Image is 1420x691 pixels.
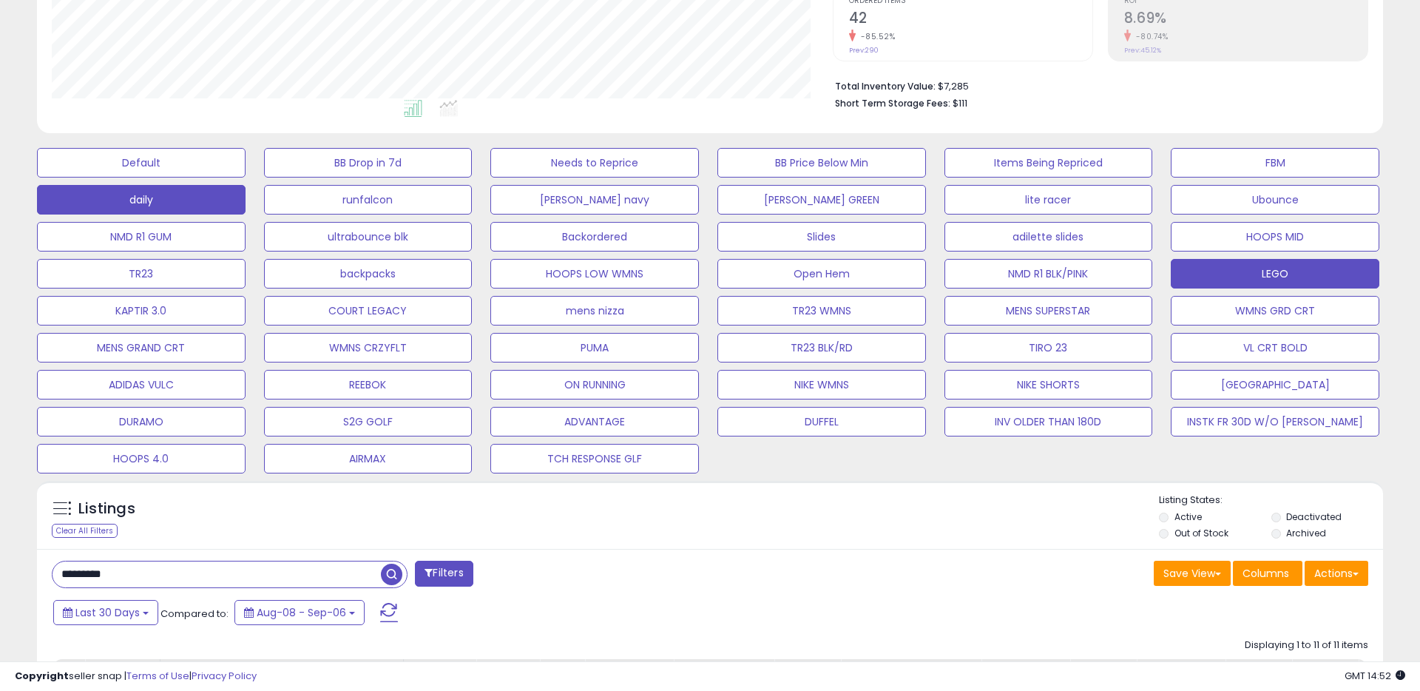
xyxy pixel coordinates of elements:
[944,222,1153,252] button: adilette slides
[490,333,699,363] button: PUMA
[1171,333,1379,363] button: VL CRT BOLD
[415,561,473,587] button: Filters
[37,148,246,178] button: Default
[490,296,699,326] button: mens nizza
[1124,10,1367,30] h2: 8.69%
[37,370,246,400] button: ADIDAS VULC
[490,444,699,473] button: TCH RESPONSE GLF
[835,97,950,109] b: Short Term Storage Fees:
[1154,561,1231,586] button: Save View
[717,296,926,326] button: TR23 WMNS
[37,296,246,326] button: KAPTIR 3.0
[717,222,926,252] button: Slides
[490,222,699,252] button: Backordered
[717,333,926,363] button: TR23 BLK/RD
[944,185,1153,215] button: lite racer
[1171,222,1379,252] button: HOOPS MID
[1171,370,1379,400] button: [GEOGRAPHIC_DATA]
[944,296,1153,326] button: MENS SUPERSTAR
[37,259,246,289] button: TR23
[835,76,1357,94] li: $7,285
[264,185,473,215] button: runfalcon
[944,148,1153,178] button: Items Being Repriced
[856,31,896,42] small: -85.52%
[835,80,936,92] b: Total Inventory Value:
[160,607,229,621] span: Compared to:
[75,605,140,620] span: Last 30 Days
[52,524,118,538] div: Clear All Filters
[1242,566,1289,581] span: Columns
[1159,493,1382,508] p: Listing States:
[490,259,699,289] button: HOOPS LOW WMNS
[944,259,1153,289] button: NMD R1 BLK/PINK
[264,333,473,363] button: WMNS CRZYFLT
[1286,527,1326,539] label: Archived
[1124,46,1161,55] small: Prev: 45.12%
[1174,510,1202,523] label: Active
[37,185,246,215] button: daily
[1171,185,1379,215] button: Ubounce
[1305,561,1368,586] button: Actions
[1345,669,1405,683] span: 2025-10-7 14:52 GMT
[717,407,926,436] button: DUFFEL
[490,148,699,178] button: Needs to Reprice
[1171,259,1379,289] button: LEGO
[264,296,473,326] button: COURT LEGACY
[944,370,1153,400] button: NIKE SHORTS
[264,370,473,400] button: REEBOK
[1171,296,1379,326] button: WMNS GRD CRT
[1171,148,1379,178] button: FBM
[37,407,246,436] button: DURAMO
[264,259,473,289] button: backpacks
[490,370,699,400] button: ON RUNNING
[15,670,257,684] div: seller snap | |
[264,148,473,178] button: BB Drop in 7d
[37,333,246,363] button: MENS GRAND CRT
[264,444,473,473] button: AIRMAX
[944,333,1153,363] button: TIRO 23
[490,407,699,436] button: ADVANTAGE
[37,222,246,252] button: NMD R1 GUM
[490,185,699,215] button: [PERSON_NAME] navy
[37,444,246,473] button: HOOPS 4.0
[257,605,346,620] span: Aug-08 - Sep-06
[264,222,473,252] button: ultrabounce blk
[78,499,135,519] h5: Listings
[1171,407,1379,436] button: INSTK FR 30D W/O [PERSON_NAME]
[849,10,1092,30] h2: 42
[717,259,926,289] button: Open Hem
[126,669,189,683] a: Terms of Use
[53,600,158,625] button: Last 30 Days
[15,669,69,683] strong: Copyright
[1131,31,1169,42] small: -80.74%
[1245,638,1368,653] div: Displaying 1 to 11 of 11 items
[953,96,967,110] span: $111
[717,185,926,215] button: [PERSON_NAME] GREEN
[192,669,257,683] a: Privacy Policy
[717,370,926,400] button: NIKE WMNS
[717,148,926,178] button: BB Price Below Min
[1174,527,1228,539] label: Out of Stock
[264,407,473,436] button: S2G GOLF
[1286,510,1342,523] label: Deactivated
[1233,561,1302,586] button: Columns
[234,600,365,625] button: Aug-08 - Sep-06
[944,407,1153,436] button: INV OLDER THAN 180D
[849,46,879,55] small: Prev: 290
